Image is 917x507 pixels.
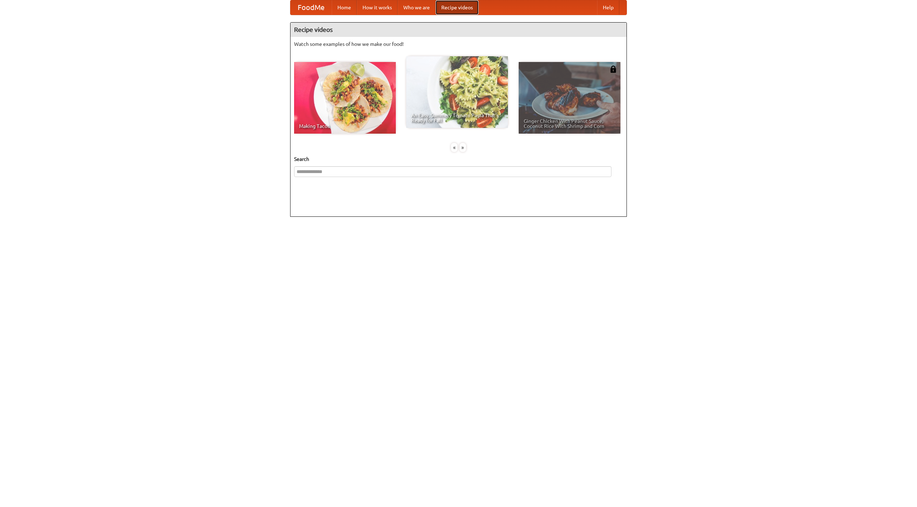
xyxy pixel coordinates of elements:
span: Making Tacos [299,124,391,129]
div: « [451,143,457,152]
a: How it works [357,0,398,15]
a: Who we are [398,0,436,15]
img: 483408.png [610,66,617,73]
a: Home [332,0,357,15]
div: » [460,143,466,152]
a: An Easy, Summery Tomato Pasta That's Ready for Fall [406,56,508,128]
a: Help [597,0,619,15]
h4: Recipe videos [291,23,626,37]
span: An Easy, Summery Tomato Pasta That's Ready for Fall [411,113,503,123]
a: FoodMe [291,0,332,15]
p: Watch some examples of how we make our food! [294,40,623,48]
a: Making Tacos [294,62,396,134]
h5: Search [294,156,623,163]
a: Recipe videos [436,0,479,15]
